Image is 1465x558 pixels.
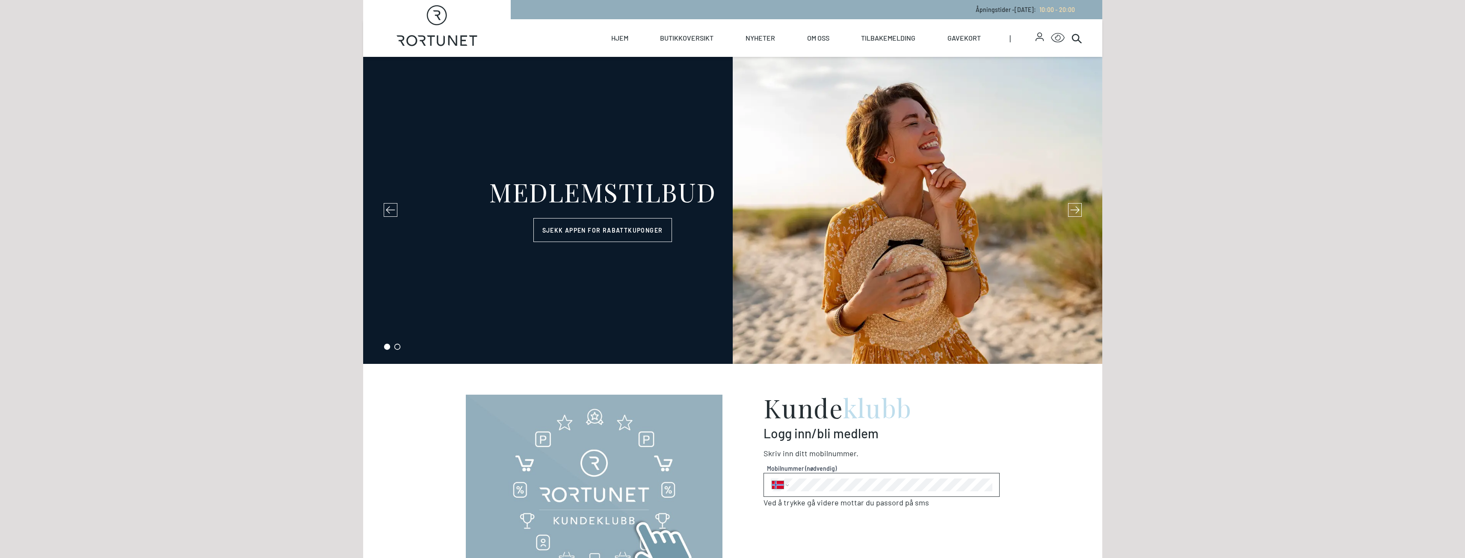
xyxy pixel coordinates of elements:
[746,19,775,57] a: Nyheter
[660,19,713,57] a: Butikkoversikt
[764,395,1000,420] h2: Kunde
[976,5,1075,14] p: Åpningstider - [DATE] :
[533,218,672,242] a: Sjekk appen for rabattkuponger
[807,19,829,57] a: Om oss
[947,19,981,57] a: Gavekort
[764,497,1000,508] p: Ved å trykke gå videre mottar du passord på sms
[1039,6,1075,13] span: 10:00 - 20:00
[1051,31,1065,45] button: Open Accessibility Menu
[861,19,915,57] a: Tilbakemelding
[611,19,628,57] a: Hjem
[809,449,858,458] span: Mobilnummer .
[764,448,1000,459] p: Skriv inn ditt
[764,522,894,555] iframe: reCAPTCHA
[767,464,996,473] span: Mobilnummer (nødvendig)
[363,57,1102,364] div: slide 1 of 2
[764,425,1000,441] p: Logg inn/bli medlem
[363,57,1102,364] section: carousel-slider
[489,179,716,204] div: MEDLEMSTILBUD
[843,390,912,425] span: klubb
[1009,19,1036,57] span: |
[1036,6,1075,13] a: 10:00 - 20:00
